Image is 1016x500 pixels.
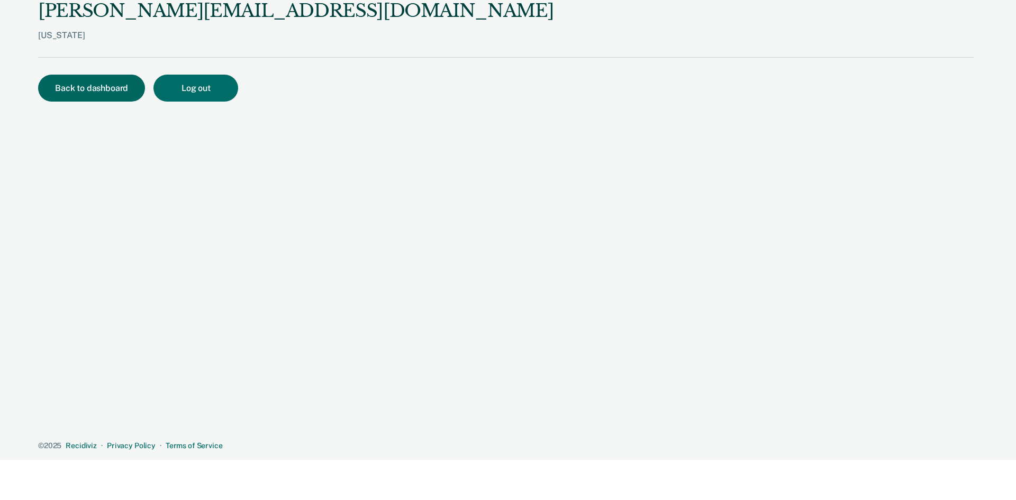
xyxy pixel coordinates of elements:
[38,30,554,57] div: [US_STATE]
[166,441,223,450] a: Terms of Service
[66,441,97,450] a: Recidiviz
[107,441,156,450] a: Privacy Policy
[38,75,145,102] button: Back to dashboard
[38,441,974,450] div: · ·
[38,441,61,450] span: © 2025
[38,84,153,93] a: Back to dashboard
[153,75,238,102] button: Log out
